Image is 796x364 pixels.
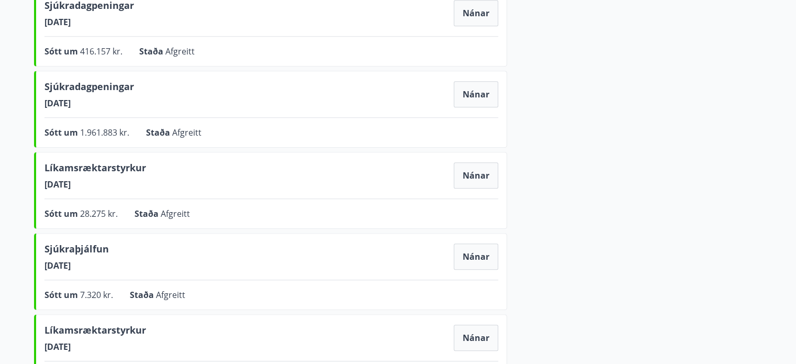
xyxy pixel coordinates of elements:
span: Staða [139,46,165,57]
button: Nánar [454,81,498,107]
span: [DATE] [44,341,146,352]
span: [DATE] [44,16,134,28]
span: 416.157 kr. [80,46,122,57]
button: Nánar [454,162,498,189]
span: Staða [146,127,172,138]
span: [DATE] [44,260,109,271]
span: Afgreitt [165,46,195,57]
span: Sótt um [44,289,80,301]
span: Sótt um [44,46,80,57]
span: Staða [130,289,156,301]
span: Afgreitt [156,289,185,301]
span: [DATE] [44,97,134,109]
button: Nánar [454,244,498,270]
span: Staða [134,208,161,219]
span: [DATE] [44,179,146,190]
span: Sótt um [44,127,80,138]
button: Nánar [454,325,498,351]
span: Líkamsræktarstyrkur [44,323,146,341]
span: Líkamsræktarstyrkur [44,161,146,179]
span: Afgreitt [161,208,190,219]
span: Afgreitt [172,127,201,138]
span: Sjúkradagpeningar [44,80,134,97]
span: Sjúkraþjálfun [44,242,109,260]
span: 7.320 kr. [80,289,113,301]
span: 28.275 kr. [80,208,118,219]
span: 1.961.883 kr. [80,127,129,138]
span: Sótt um [44,208,80,219]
